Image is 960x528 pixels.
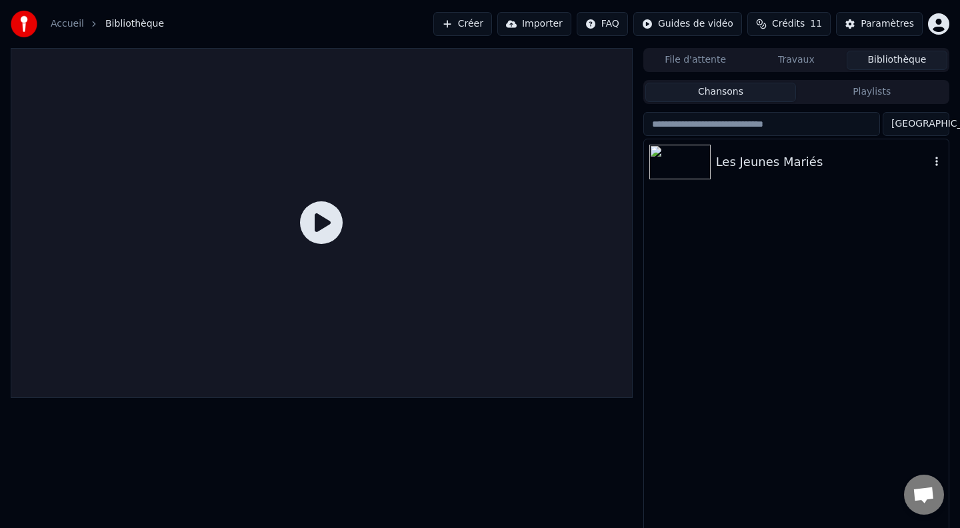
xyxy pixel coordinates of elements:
[847,51,947,70] button: Bibliothèque
[51,17,84,31] a: Accueil
[11,11,37,37] img: youka
[433,12,492,36] button: Créer
[645,83,797,102] button: Chansons
[105,17,164,31] span: Bibliothèque
[577,12,628,36] button: FAQ
[51,17,164,31] nav: breadcrumb
[796,83,947,102] button: Playlists
[716,153,930,171] div: Les Jeunes Mariés
[861,17,914,31] div: Paramètres
[497,12,571,36] button: Importer
[810,17,822,31] span: 11
[836,12,923,36] button: Paramètres
[772,17,805,31] span: Crédits
[645,51,746,70] button: File d'attente
[747,12,831,36] button: Crédits11
[633,12,742,36] button: Guides de vidéo
[904,475,944,515] a: Ouvrir le chat
[746,51,847,70] button: Travaux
